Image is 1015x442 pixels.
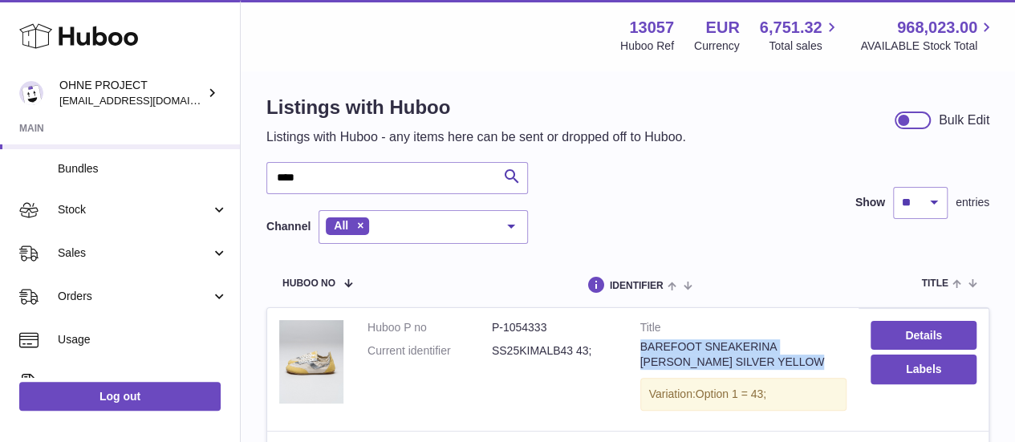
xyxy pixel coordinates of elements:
[921,278,948,289] span: title
[492,343,616,359] dd: SS25KIMALB43 43;
[266,95,686,120] h1: Listings with Huboo
[282,278,335,289] span: Huboo no
[860,17,996,54] a: 968,023.00 AVAILABLE Stock Total
[334,219,348,232] span: All
[58,332,228,347] span: Usage
[871,355,976,383] button: Labels
[769,39,840,54] span: Total sales
[871,321,976,350] a: Details
[58,245,211,261] span: Sales
[760,17,822,39] span: 6,751.32
[279,320,343,403] img: BAREFOOT SNEAKERINA KIMA LIBERTAS SILVER YELLOW
[266,219,311,234] label: Channel
[897,17,977,39] span: 968,023.00
[640,339,847,370] div: BAREFOOT SNEAKERINA [PERSON_NAME] SILVER YELLOW
[19,382,221,411] a: Log out
[855,195,885,210] label: Show
[367,343,492,359] dt: Current identifier
[59,94,236,107] span: [EMAIL_ADDRESS][DOMAIN_NAME]
[640,378,847,411] div: Variation:
[610,281,664,291] span: identifier
[620,39,674,54] div: Huboo Ref
[58,375,211,391] span: Invoicing and Payments
[956,195,989,210] span: entries
[19,81,43,105] img: internalAdmin-13057@internal.huboo.com
[266,128,686,146] p: Listings with Huboo - any items here can be sent or dropped off to Huboo.
[705,17,739,39] strong: EUR
[760,17,841,54] a: 6,751.32 Total sales
[58,202,211,217] span: Stock
[696,387,766,400] span: Option 1 = 43;
[939,112,989,129] div: Bulk Edit
[492,320,616,335] dd: P-1054333
[629,17,674,39] strong: 13057
[58,161,228,176] span: Bundles
[640,320,847,339] strong: Title
[367,320,492,335] dt: Huboo P no
[58,289,211,304] span: Orders
[59,78,204,108] div: OHNE PROJECT
[860,39,996,54] span: AVAILABLE Stock Total
[694,39,740,54] div: Currency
